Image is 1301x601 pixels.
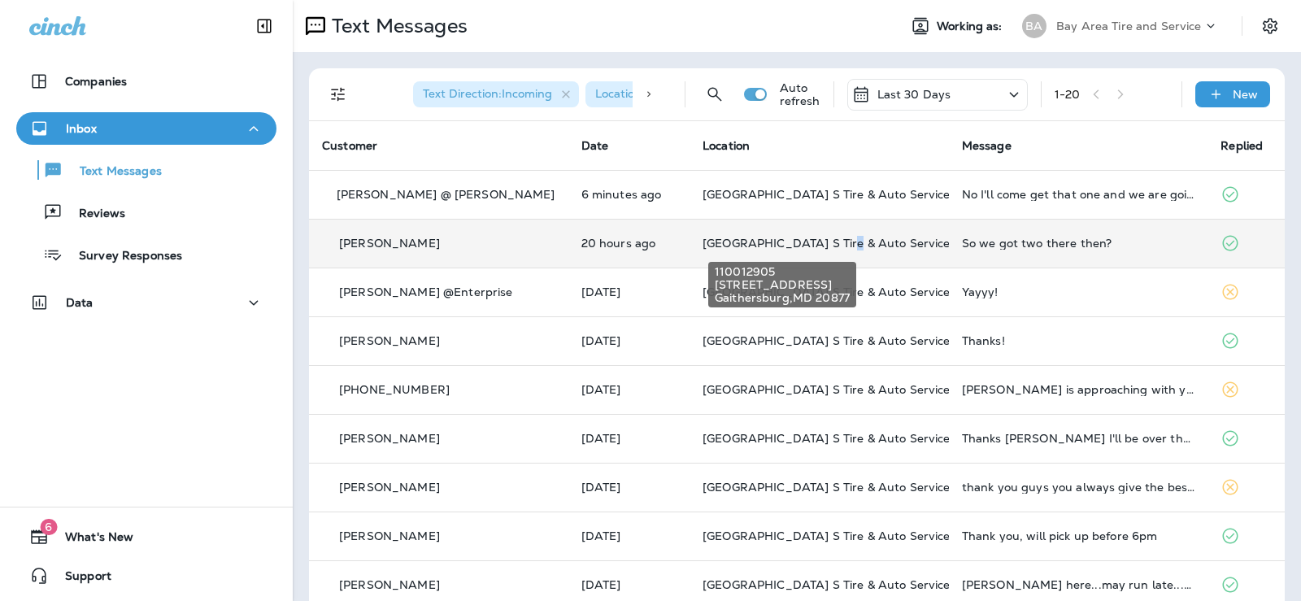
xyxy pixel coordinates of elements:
[962,334,1195,347] div: Thanks!
[1221,138,1263,153] span: Replied
[339,334,440,347] p: [PERSON_NAME]
[962,432,1195,445] div: Thanks Rick I'll be over there to pick it up this morning, thanks!
[325,14,468,38] p: Text Messages
[962,285,1195,298] div: Yayyy!
[40,519,57,535] span: 6
[16,65,276,98] button: Companies
[65,75,127,88] p: Companies
[581,188,677,201] p: Oct 8, 2025 09:30 AM
[16,520,276,553] button: 6What's New
[413,81,579,107] div: Text Direction:Incoming
[63,207,125,222] p: Reviews
[339,237,440,250] p: [PERSON_NAME]
[339,481,440,494] p: [PERSON_NAME]
[703,577,950,592] span: [GEOGRAPHIC_DATA] S Tire & Auto Service
[703,187,950,202] span: [GEOGRAPHIC_DATA] S Tire & Auto Service
[715,265,850,278] span: 110012905
[703,382,950,397] span: [GEOGRAPHIC_DATA] S Tire & Auto Service
[322,78,355,111] button: Filters
[703,529,950,543] span: [GEOGRAPHIC_DATA] S Tire & Auto Service
[581,285,677,298] p: Oct 6, 2025 02:05 PM
[703,138,750,153] span: Location
[581,481,677,494] p: Oct 3, 2025 08:03 PM
[715,291,850,304] span: Gaithersburg , MD 20877
[66,296,94,309] p: Data
[581,529,677,542] p: Oct 3, 2025 01:18 PM
[1233,88,1258,101] p: New
[337,188,555,201] p: [PERSON_NAME] @ [PERSON_NAME]
[63,249,182,264] p: Survey Responses
[16,153,276,187] button: Text Messages
[962,578,1195,591] div: Phil Doerr here...may run late...could be 10:15-10:30 Thank you
[962,237,1195,250] div: So we got two there then?
[322,138,377,153] span: Customer
[16,195,276,229] button: Reviews
[63,164,162,180] p: Text Messages
[1055,88,1081,101] div: 1 - 20
[423,86,552,101] span: Text Direction : Incoming
[66,122,97,135] p: Inbox
[962,481,1195,494] div: thank you guys you always give the best service and a warm welcome and the best work that money c...
[962,138,1012,153] span: Message
[962,529,1195,542] div: Thank you, will pick up before 6pm
[698,78,731,111] button: Search Messages
[715,278,850,291] span: [STREET_ADDRESS]
[581,578,677,591] p: Oct 2, 2025 08:13 AM
[16,560,276,592] button: Support
[595,86,888,101] span: Location : [GEOGRAPHIC_DATA] S Tire & Auto Service
[339,432,440,445] p: [PERSON_NAME]
[241,10,287,42] button: Collapse Sidebar
[16,237,276,272] button: Survey Responses
[339,578,440,591] p: [PERSON_NAME]
[339,383,450,396] p: [PHONE_NUMBER]
[49,530,133,550] span: What's New
[703,236,950,250] span: [GEOGRAPHIC_DATA] S Tire & Auto Service
[16,286,276,319] button: Data
[962,188,1195,201] div: No I'll come get that one and we are going to get it done once the truck come back
[339,529,440,542] p: [PERSON_NAME]
[581,383,677,396] p: Oct 4, 2025 09:58 AM
[16,112,276,145] button: Inbox
[703,480,950,494] span: [GEOGRAPHIC_DATA] S Tire & Auto Service
[581,334,677,347] p: Oct 4, 2025 10:18 AM
[703,333,950,348] span: [GEOGRAPHIC_DATA] S Tire & Auto Service
[703,431,950,446] span: [GEOGRAPHIC_DATA] S Tire & Auto Service
[1022,14,1046,38] div: BA
[937,20,1006,33] span: Working as:
[962,383,1195,396] div: Farzad is approaching with your order from 1-800 Radiator. Your Dasher will hand the order to you.
[1255,11,1285,41] button: Settings
[877,88,951,101] p: Last 30 Days
[581,237,677,250] p: Oct 7, 2025 01:35 PM
[1056,20,1202,33] p: Bay Area Tire and Service
[585,81,878,107] div: Location:[GEOGRAPHIC_DATA] S Tire & Auto Service
[49,569,111,589] span: Support
[581,432,677,445] p: Oct 4, 2025 09:29 AM
[581,138,609,153] span: Date
[339,285,513,298] p: [PERSON_NAME] @Enterprise
[780,81,820,107] p: Auto refresh
[703,285,950,299] span: [GEOGRAPHIC_DATA] S Tire & Auto Service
